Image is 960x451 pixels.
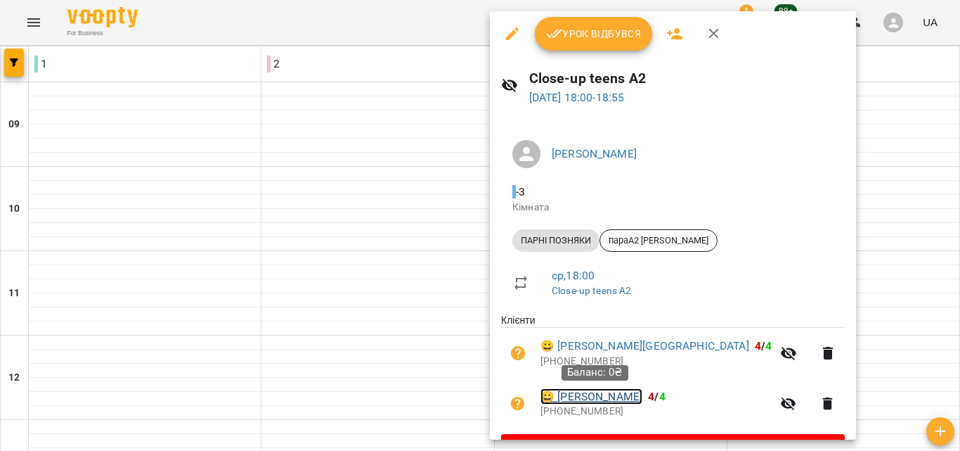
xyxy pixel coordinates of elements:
[501,313,845,433] ul: Клієнти
[600,234,717,247] span: параА2 [PERSON_NAME]
[648,390,654,403] span: 4
[567,366,623,379] span: Баланс: 0₴
[755,339,772,352] b: /
[755,339,761,352] span: 4
[540,388,642,405] a: 😀 [PERSON_NAME]
[529,68,845,89] h6: Close-up teens A2
[552,269,595,282] a: ср , 18:00
[546,25,642,42] span: Урок відбувся
[512,185,528,198] span: - 3
[599,229,718,252] div: параА2 [PERSON_NAME]
[535,17,653,51] button: Урок відбувся
[659,390,666,403] span: 4
[540,338,749,355] a: 😀 [PERSON_NAME][GEOGRAPHIC_DATA]
[501,387,535,421] button: Візит ще не сплачено. Додати оплату?
[512,234,599,247] span: ПАРНІ ПОЗНЯКИ
[540,405,772,419] p: [PHONE_NUMBER]
[648,390,665,403] b: /
[765,339,772,352] span: 4
[529,91,625,104] a: [DATE] 18:00-18:55
[540,355,772,369] p: [PHONE_NUMBER]
[501,336,535,370] button: Візит ще не сплачено. Додати оплату?
[552,147,637,160] a: [PERSON_NAME]
[552,285,632,296] a: Close-up teens A2
[512,201,833,215] p: Кімната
